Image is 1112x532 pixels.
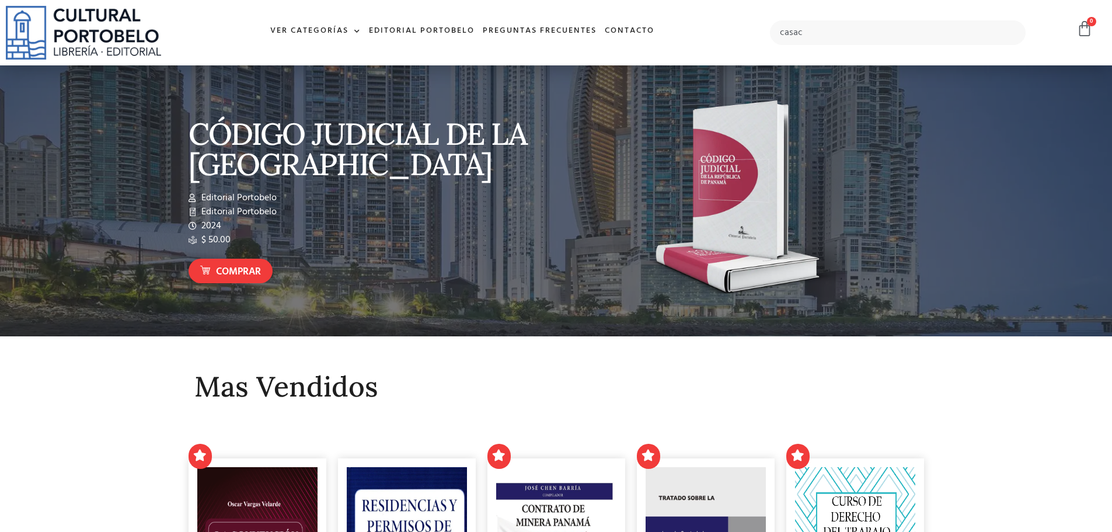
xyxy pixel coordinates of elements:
[198,219,221,233] span: 2024
[365,19,479,44] a: Editorial Portobelo
[198,233,231,247] span: $ 50.00
[194,371,918,402] h2: Mas Vendidos
[198,205,277,219] span: Editorial Portobelo
[266,19,365,44] a: Ver Categorías
[770,20,1026,45] input: Búsqueda
[216,265,261,280] span: Comprar
[1087,17,1096,26] span: 0
[189,259,273,284] a: Comprar
[189,119,550,179] p: CÓDIGO JUDICIAL DE LA [GEOGRAPHIC_DATA]
[479,19,601,44] a: Preguntas frecuentes
[1076,20,1093,37] a: 0
[601,19,658,44] a: Contacto
[198,191,277,205] span: Editorial Portobelo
